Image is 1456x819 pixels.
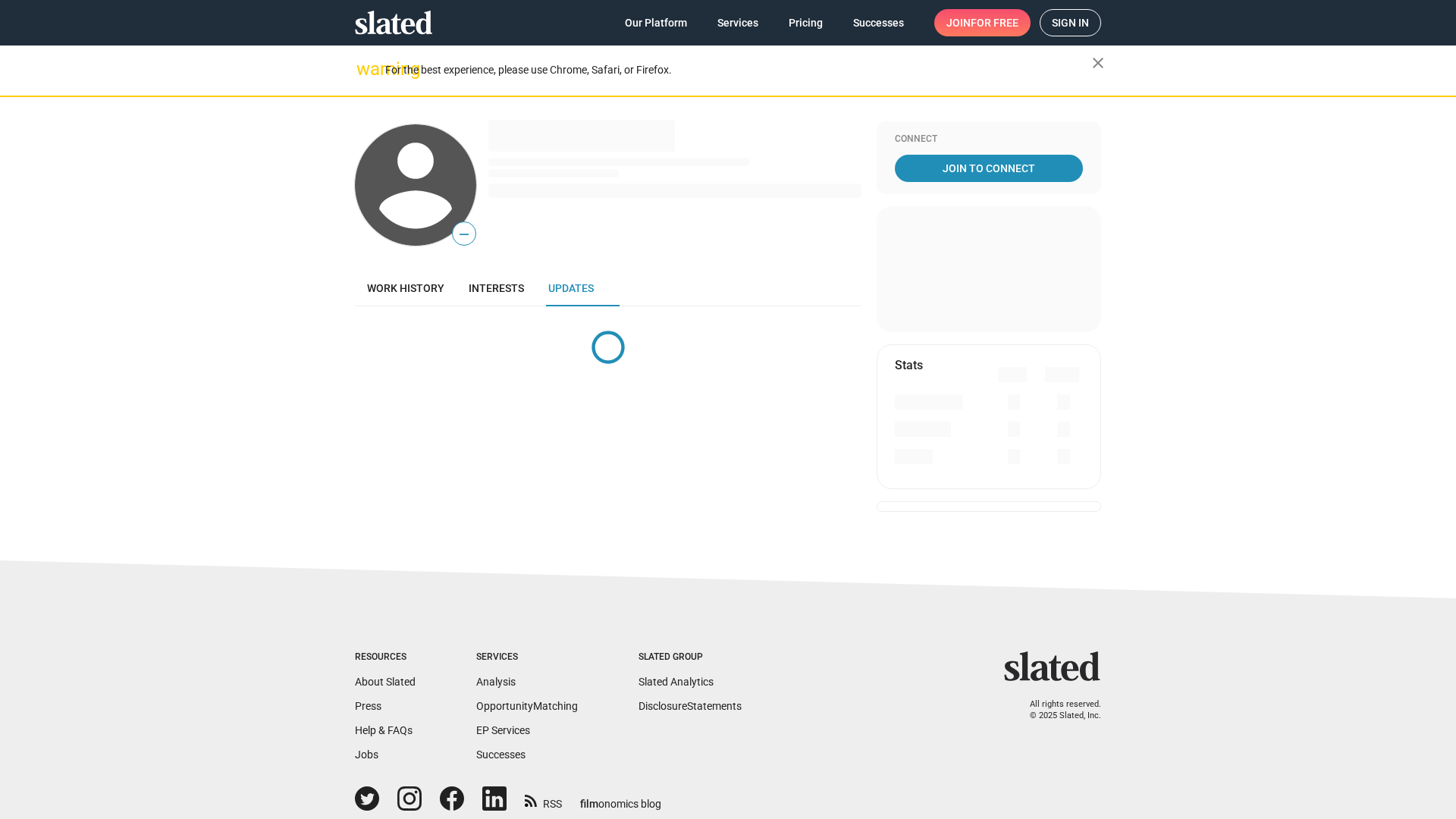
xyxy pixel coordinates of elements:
div: For the best experience, please use Chrome, Safari, or Firefox. [385,60,1092,80]
span: Join [946,9,1018,36]
mat-icon: close [1089,54,1107,72]
div: Services [476,651,578,664]
div: Slated Group [639,651,742,664]
mat-icon: warning [356,60,375,78]
a: Work history [355,270,457,306]
a: Pricing [777,9,835,36]
span: Pricing [789,9,823,36]
p: All rights reserved. © 2025 Slated, Inc. [1014,699,1101,721]
a: Sign in [1040,9,1101,36]
span: Updates [548,282,594,294]
a: Successes [476,748,526,761]
span: — [453,224,475,244]
a: filmonomics blog [580,785,661,811]
a: Interests [457,270,536,306]
a: EP Services [476,724,530,736]
span: film [580,798,598,810]
span: Successes [853,9,904,36]
span: for free [971,9,1018,36]
a: Press [355,700,381,712]
mat-card-title: Stats [895,357,923,373]
span: Sign in [1052,10,1089,36]
span: Join To Connect [898,155,1080,182]
span: Work history [367,282,444,294]
span: Services [717,9,758,36]
a: RSS [525,788,562,811]
a: About Slated [355,676,416,688]
a: Join To Connect [895,155,1083,182]
a: Help & FAQs [355,724,413,736]
a: Analysis [476,676,516,688]
a: DisclosureStatements [639,700,742,712]
a: Joinfor free [934,9,1031,36]
a: Slated Analytics [639,676,714,688]
a: Services [705,9,770,36]
a: Our Platform [613,9,699,36]
div: Resources [355,651,416,664]
div: Connect [895,133,1083,146]
a: Updates [536,270,606,306]
a: Successes [841,9,916,36]
span: Our Platform [625,9,687,36]
span: Interests [469,282,524,294]
a: OpportunityMatching [476,700,578,712]
a: Jobs [355,748,378,761]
